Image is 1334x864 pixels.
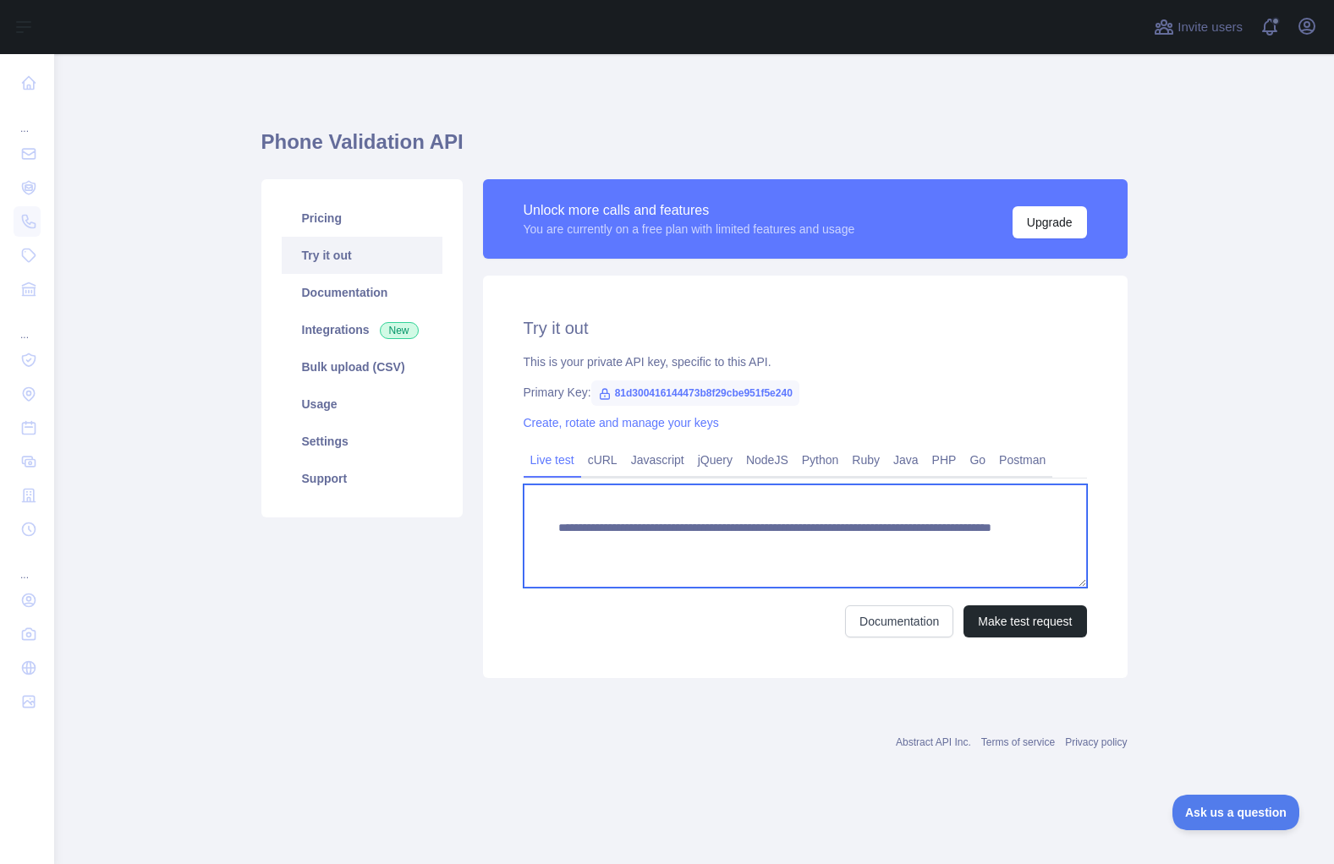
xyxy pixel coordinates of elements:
[795,446,846,473] a: Python
[524,200,855,221] div: Unlock more calls and features
[282,274,442,311] a: Documentation
[1172,795,1300,830] iframe: Toggle Customer Support
[845,605,953,637] a: Documentation
[739,446,795,473] a: NodeJS
[691,446,739,473] a: jQuery
[282,311,442,348] a: Integrations New
[845,446,887,473] a: Ruby
[1013,206,1087,238] button: Upgrade
[524,416,719,429] a: Create, rotate and manage your keys
[282,423,442,460] a: Settings
[1065,736,1127,748] a: Privacy policy
[14,548,41,582] div: ...
[14,101,41,135] div: ...
[1150,14,1246,41] button: Invite users
[261,129,1128,169] h1: Phone Validation API
[524,221,855,238] div: You are currently on a free plan with limited features and usage
[524,316,1087,340] h2: Try it out
[282,200,442,237] a: Pricing
[896,736,971,748] a: Abstract API Inc.
[1178,18,1243,37] span: Invite users
[380,322,419,339] span: New
[14,308,41,342] div: ...
[591,380,799,406] span: 81d300416144473b8f29cbe951f5e240
[282,237,442,274] a: Try it out
[282,348,442,386] a: Bulk upload (CSV)
[282,460,442,497] a: Support
[887,446,925,473] a: Java
[524,384,1087,401] div: Primary Key:
[963,446,992,473] a: Go
[981,736,1055,748] a: Terms of service
[992,446,1052,473] a: Postman
[524,446,581,473] a: Live test
[524,353,1087,370] div: This is your private API key, specific to this API.
[925,446,963,473] a: PHP
[624,446,691,473] a: Javascript
[282,386,442,423] a: Usage
[581,446,624,473] a: cURL
[963,605,1086,637] button: Make test request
